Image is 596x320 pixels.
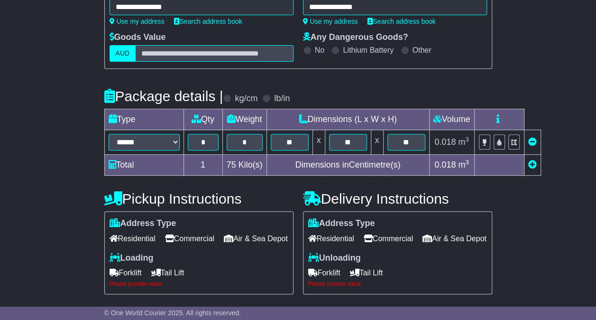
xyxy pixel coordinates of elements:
[422,231,486,246] span: Air & Sea Depot
[308,218,375,229] label: Address Type
[367,18,436,25] a: Search address book
[110,231,156,246] span: Residential
[364,231,413,246] span: Commercial
[303,191,492,207] h4: Delivery Instructions
[222,109,266,130] td: Weight
[308,231,354,246] span: Residential
[413,46,431,55] label: Other
[274,94,290,104] label: lb/in
[528,137,537,147] a: Remove this item
[174,18,242,25] a: Search address book
[429,109,474,130] td: Volume
[458,137,469,147] span: m
[528,160,537,169] a: Add new item
[222,155,266,176] td: Kilo(s)
[110,265,142,280] span: Forklift
[343,46,394,55] label: Lithium Battery
[183,109,222,130] td: Qty
[110,45,136,62] label: AUD
[312,130,325,155] td: x
[110,18,165,25] a: Use my address
[104,88,223,104] h4: Package details |
[308,253,361,264] label: Unloading
[434,137,456,147] span: 0.018
[458,160,469,169] span: m
[104,155,183,176] td: Total
[227,160,236,169] span: 75
[371,130,383,155] td: x
[110,32,166,43] label: Goods Value
[303,18,358,25] a: Use my address
[165,231,214,246] span: Commercial
[104,109,183,130] td: Type
[110,281,288,287] div: Please provide value
[224,231,288,246] span: Air & Sea Depot
[303,32,408,43] label: Any Dangerous Goods?
[104,309,241,317] span: © One World Courier 2025. All rights reserved.
[308,281,487,287] div: Please provide value
[308,265,340,280] span: Forklift
[104,191,293,207] h4: Pickup Instructions
[266,109,429,130] td: Dimensions (L x W x H)
[465,159,469,166] sup: 3
[235,94,257,104] label: kg/cm
[315,46,324,55] label: No
[110,253,154,264] label: Loading
[266,155,429,176] td: Dimensions in Centimetre(s)
[434,160,456,169] span: 0.018
[350,265,383,280] span: Tail Lift
[465,136,469,143] sup: 3
[110,218,176,229] label: Address Type
[183,155,222,176] td: 1
[151,265,184,280] span: Tail Lift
